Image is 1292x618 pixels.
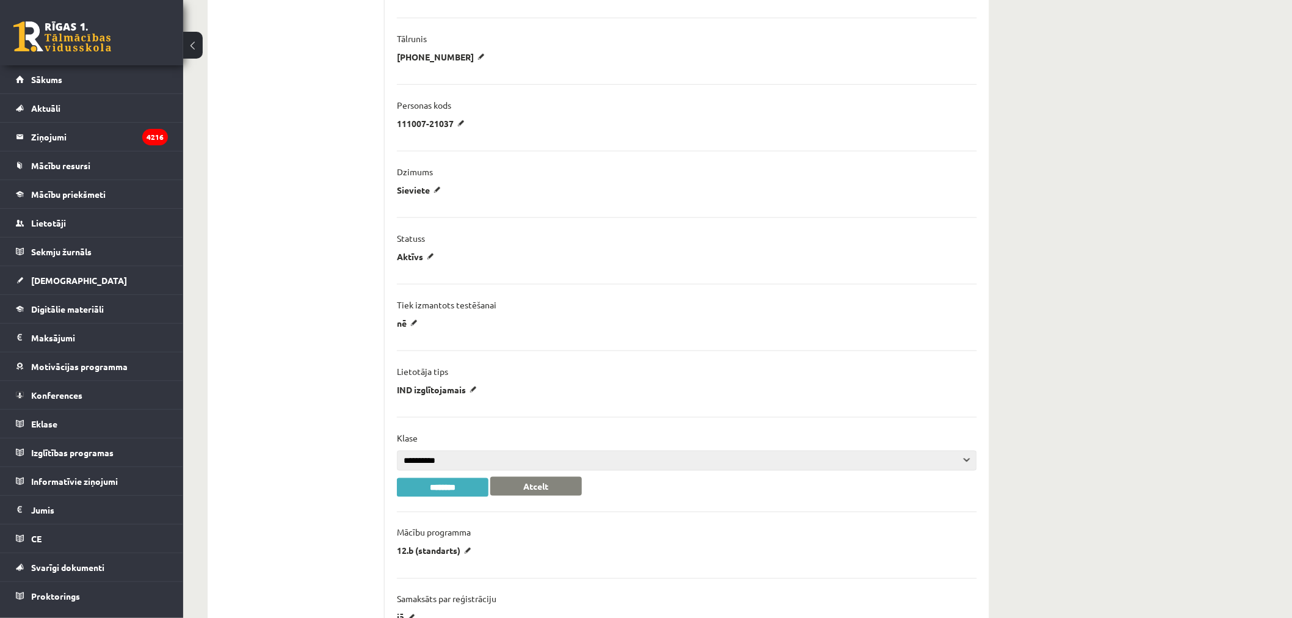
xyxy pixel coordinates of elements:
a: Aktuāli [16,94,168,122]
a: Ziņojumi4216 [16,123,168,151]
p: Mācību programma [397,527,471,538]
p: Tālrunis [397,33,427,44]
a: Mācību resursi [16,151,168,180]
a: Proktorings [16,582,168,610]
legend: Ziņojumi [31,123,168,151]
p: Personas kods [397,100,451,111]
a: Lietotāji [16,209,168,237]
p: 12.b (standarts) [397,545,476,556]
span: Digitālie materiāli [31,304,104,314]
a: Informatīvie ziņojumi [16,467,168,495]
a: Jumis [16,496,168,524]
span: Motivācijas programma [31,361,128,372]
span: Lietotāji [31,217,66,228]
i: 4216 [142,129,168,145]
span: CE [31,533,42,544]
a: [DEMOGRAPHIC_DATA] [16,266,168,294]
p: Statuss [397,233,425,244]
a: Sākums [16,65,168,93]
a: Konferences [16,381,168,409]
span: [DEMOGRAPHIC_DATA] [31,275,127,286]
a: Sekmju žurnāls [16,238,168,266]
p: Samaksāts par reģistrāciju [397,594,496,605]
a: Eklase [16,410,168,438]
a: Mācību priekšmeti [16,180,168,208]
span: Mācību resursi [31,160,90,171]
a: CE [16,525,168,553]
span: Aktuāli [31,103,60,114]
p: Lietotāja tips [397,366,448,377]
span: Eklase [31,418,57,429]
a: Maksājumi [16,324,168,352]
p: IND izglītojamais [397,384,481,395]
span: Jumis [31,504,54,515]
a: Izglītības programas [16,438,168,467]
span: Konferences [31,390,82,401]
a: Digitālie materiāli [16,295,168,323]
span: Sekmju žurnāls [31,246,92,257]
a: Rīgas 1. Tālmācības vidusskola [13,21,111,52]
span: Izglītības programas [31,447,114,458]
p: Klase [397,432,418,443]
p: Aktīvs [397,251,438,262]
legend: Maksājumi [31,324,168,352]
span: Sākums [31,74,62,85]
span: Proktorings [31,591,80,602]
a: Motivācijas programma [16,352,168,380]
p: 111007-21037 [397,118,469,129]
span: Svarīgi dokumenti [31,562,104,573]
span: Mācību priekšmeti [31,189,106,200]
p: [PHONE_NUMBER] [397,51,489,62]
p: Dzimums [397,166,433,177]
p: Sieviete [397,184,445,195]
span: Informatīvie ziņojumi [31,476,118,487]
a: Svarīgi dokumenti [16,553,168,581]
p: nē [397,318,422,329]
p: Tiek izmantots testēšanai [397,299,496,310]
button: Atcelt [490,477,582,496]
